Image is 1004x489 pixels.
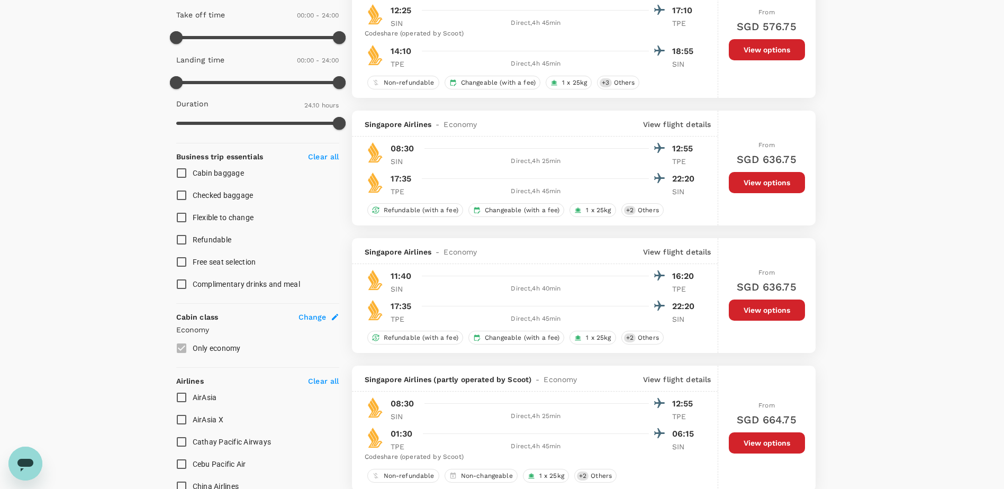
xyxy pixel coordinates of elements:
[423,156,649,167] div: Direct , 4h 25min
[758,141,775,149] span: From
[643,119,711,130] p: View flight details
[481,206,564,215] span: Changeable (with a fee)
[379,206,463,215] span: Refundable (with a fee)
[672,428,699,440] p: 06:15
[308,151,339,162] p: Clear all
[193,393,217,402] span: AirAsia
[737,151,797,168] h6: SGD 636.75
[193,415,223,424] span: AirAsia X
[391,59,417,69] p: TPE
[367,203,463,217] div: Refundable (with a fee)
[445,76,540,89] div: Changeable (with a fee)
[672,186,699,197] p: SIN
[729,39,805,60] button: View options
[582,206,615,215] span: 1 x 25kg
[634,206,663,215] span: Others
[193,213,254,222] span: Flexible to change
[758,269,775,276] span: From
[729,432,805,454] button: View options
[379,333,463,342] span: Refundable (with a fee)
[299,312,327,322] span: Change
[468,203,564,217] div: Changeable (with a fee)
[423,314,649,324] div: Direct , 4h 45min
[391,186,417,197] p: TPE
[391,284,417,294] p: SIN
[737,18,797,35] h6: SGD 576.75
[365,119,432,130] span: Singapore Airlines
[758,402,775,409] span: From
[729,300,805,321] button: View options
[193,280,300,288] span: Complimentary drinks and meal
[193,169,244,177] span: Cabin baggage
[672,59,699,69] p: SIN
[367,469,439,483] div: Non-refundable
[365,247,432,257] span: Singapore Airlines
[423,186,649,197] div: Direct , 4h 45min
[577,472,589,481] span: + 2
[621,203,664,217] div: +2Others
[468,331,564,345] div: Changeable (with a fee)
[624,206,636,215] span: + 2
[308,376,339,386] p: Clear all
[586,472,616,481] span: Others
[176,377,204,385] strong: Airlines
[621,331,664,345] div: +2Others
[546,76,592,89] div: 1 x 25kg
[431,247,444,257] span: -
[391,18,417,29] p: SIN
[176,313,219,321] strong: Cabin class
[672,300,699,313] p: 22:20
[672,142,699,155] p: 12:55
[379,78,439,87] span: Non-refundable
[544,374,577,385] span: Economy
[176,55,225,65] p: Landing time
[176,10,225,20] p: Take off time
[672,397,699,410] p: 12:55
[379,472,439,481] span: Non-refundable
[176,98,209,109] p: Duration
[423,284,649,294] div: Direct , 4h 40min
[297,57,339,64] span: 00:00 - 24:00
[365,142,386,163] img: SQ
[367,76,439,89] div: Non-refundable
[445,469,518,483] div: Non-changeable
[672,18,699,29] p: TPE
[423,59,649,69] div: Direct , 4h 45min
[391,428,413,440] p: 01:30
[367,331,463,345] div: Refundable (with a fee)
[481,333,564,342] span: Changeable (with a fee)
[365,4,386,25] img: SQ
[597,76,639,89] div: +3Others
[193,344,241,352] span: Only economy
[365,44,386,66] img: SQ
[391,4,412,17] p: 12:25
[193,258,256,266] span: Free seat selection
[365,427,386,448] img: SQ
[737,411,797,428] h6: SGD 664.75
[365,300,386,321] img: SQ
[365,172,386,193] img: SQ
[176,152,264,161] strong: Business trip essentials
[672,45,699,58] p: 18:55
[391,270,412,283] p: 11:40
[672,156,699,167] p: TPE
[423,441,649,452] div: Direct , 4h 45min
[531,374,544,385] span: -
[365,452,699,463] div: Codeshare (operated by Scoot)
[600,78,611,87] span: + 3
[193,460,246,468] span: Cebu Pacific Air
[737,278,797,295] h6: SGD 636.75
[457,472,517,481] span: Non-changeable
[193,438,272,446] span: Cathay Pacific Airways
[444,119,477,130] span: Economy
[672,411,699,422] p: TPE
[672,284,699,294] p: TPE
[304,102,339,109] span: 24.10 hours
[365,29,699,39] div: Codeshare (operated by Scoot)
[634,333,663,342] span: Others
[391,156,417,167] p: SIN
[672,441,699,452] p: SIN
[758,8,775,16] span: From
[193,236,232,244] span: Refundable
[672,314,699,324] p: SIN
